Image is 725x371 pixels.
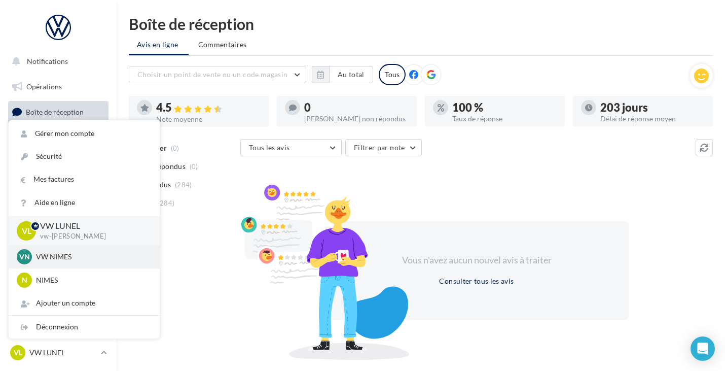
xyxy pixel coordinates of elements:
div: Tous [379,64,406,85]
a: Calendrier [6,228,111,250]
div: 100 % [452,102,557,113]
a: Contacts [6,178,111,199]
div: Note moyenne [156,116,261,123]
span: N [22,275,27,285]
a: Mes factures [9,168,160,191]
span: Non répondus [138,161,186,172]
span: Notifications [27,57,68,65]
a: Boîte de réception [6,101,111,123]
div: Taux de réponse [452,115,557,122]
button: Filtrer par note [345,139,422,156]
button: Notifications [6,51,106,72]
a: Sécurité [9,145,160,168]
button: Choisir un point de vente ou un code magasin [129,66,306,83]
div: Open Intercom Messenger [691,336,715,361]
div: Vous n'avez aucun nouvel avis à traiter [389,254,564,267]
div: 203 jours [600,102,705,113]
span: VL [22,225,31,237]
span: Opérations [26,82,62,91]
div: Déconnexion [9,316,160,339]
a: Gérer mon compte [9,122,160,145]
p: VW LUNEL [29,348,97,358]
div: Ajouter un compte [9,292,160,315]
p: vw-[PERSON_NAME] [40,232,143,241]
button: Consulter tous les avis [435,275,518,287]
span: Commentaires [198,40,247,50]
p: VW NIMES [36,252,148,262]
span: Tous les avis [249,143,290,152]
div: Délai de réponse moyen [600,115,705,122]
div: [PERSON_NAME] non répondus [304,115,409,122]
a: Aide en ligne [9,191,160,214]
button: Tous les avis [240,139,342,156]
span: VL [14,348,22,358]
span: (284) [175,181,192,189]
div: Boîte de réception [129,16,713,31]
div: 0 [304,102,409,113]
a: Visibilité en ligne [6,127,111,149]
a: VL VW LUNEL [8,343,108,362]
span: VN [19,252,30,262]
button: Au total [329,66,373,83]
div: 4.5 [156,102,261,114]
span: Choisir un point de vente ou un code magasin [137,70,287,79]
p: VW LUNEL [40,220,143,232]
button: Au total [312,66,373,83]
a: Médiathèque [6,203,111,224]
a: PLV et print personnalisable [6,253,111,283]
span: Boîte de réception [26,108,84,116]
span: (0) [190,162,198,171]
a: Opérations [6,76,111,97]
span: (284) [158,199,175,207]
p: NIMES [36,275,148,285]
a: Campagnes [6,153,111,174]
a: Campagnes DataOnDemand [6,287,111,317]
